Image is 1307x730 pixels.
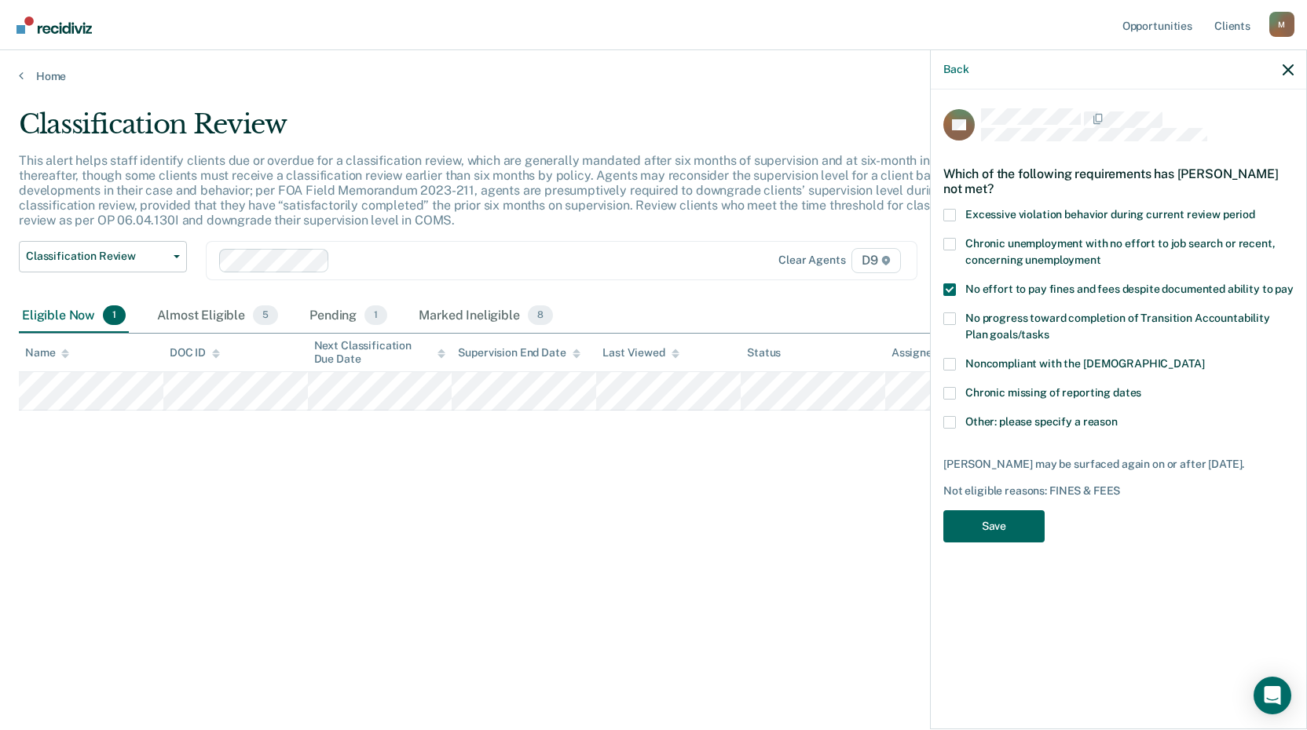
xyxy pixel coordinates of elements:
[314,339,446,366] div: Next Classification Due Date
[19,153,982,228] p: This alert helps staff identify clients due or overdue for a classification review, which are gen...
[943,484,1294,498] div: Not eligible reasons: FINES & FEES
[26,250,167,263] span: Classification Review
[1269,12,1294,37] div: M
[364,305,387,326] span: 1
[891,346,965,360] div: Assigned to
[965,208,1255,221] span: Excessive violation behavior during current review period
[19,108,999,153] div: Classification Review
[154,299,281,334] div: Almost Eligible
[19,299,129,334] div: Eligible Now
[965,283,1294,295] span: No effort to pay fines and fees despite documented ability to pay
[602,346,679,360] div: Last Viewed
[943,458,1294,471] div: [PERSON_NAME] may be surfaced again on or after [DATE].
[965,415,1118,428] span: Other: please specify a reason
[943,510,1045,542] button: Save
[416,299,556,334] div: Marked Ineligible
[851,248,901,273] span: D9
[747,346,781,360] div: Status
[965,312,1270,341] span: No progress toward completion of Transition Accountability Plan goals/tasks
[253,305,278,326] span: 5
[528,305,553,326] span: 8
[943,63,968,76] button: Back
[778,254,845,267] div: Clear agents
[103,305,126,326] span: 1
[943,154,1294,209] div: Which of the following requirements has [PERSON_NAME] not met?
[965,357,1204,370] span: Noncompliant with the [DEMOGRAPHIC_DATA]
[965,237,1276,266] span: Chronic unemployment with no effort to job search or recent, concerning unemployment
[1269,12,1294,37] button: Profile dropdown button
[1254,677,1291,714] div: Open Intercom Messenger
[25,346,69,360] div: Name
[19,69,1288,83] a: Home
[16,16,92,34] img: Recidiviz
[170,346,220,360] div: DOC ID
[306,299,390,334] div: Pending
[458,346,580,360] div: Supervision End Date
[965,386,1141,399] span: Chronic missing of reporting dates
